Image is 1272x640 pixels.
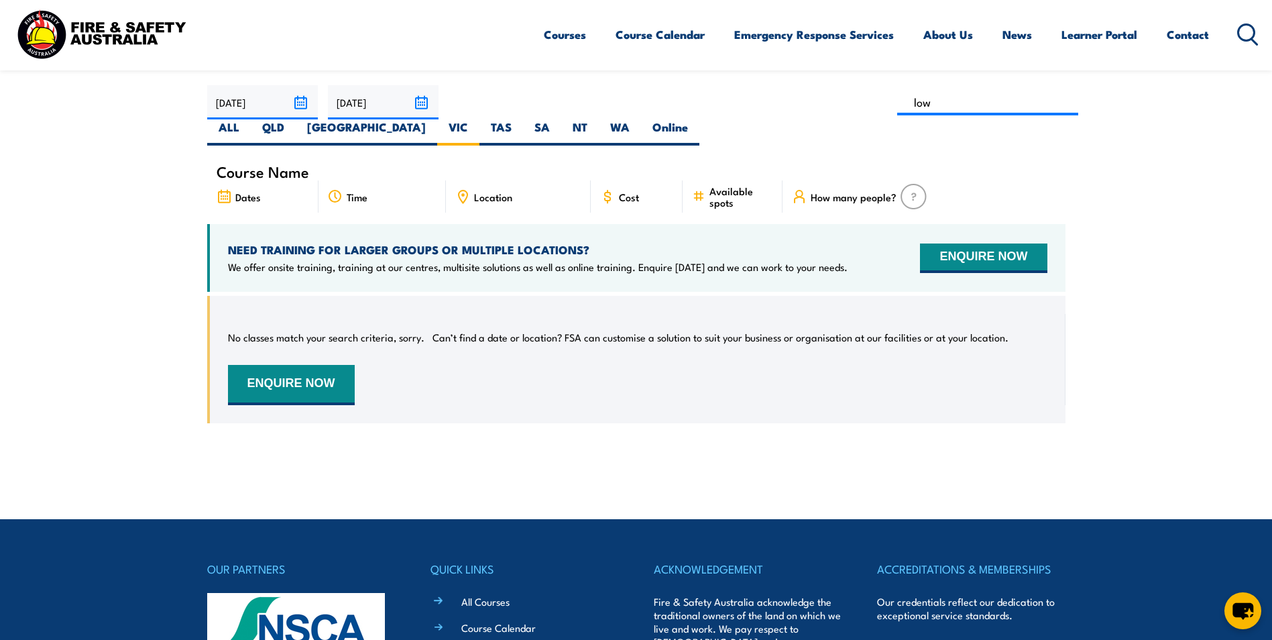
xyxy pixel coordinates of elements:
[709,185,773,208] span: Available spots
[523,119,561,146] label: SA
[1167,17,1209,52] a: Contact
[474,191,512,203] span: Location
[217,166,309,177] span: Course Name
[432,331,1008,344] p: Can’t find a date or location? FSA can customise a solution to suit your business or organisation...
[1002,17,1032,52] a: News
[599,119,641,146] label: WA
[654,559,842,578] h4: ACKNOWLEDGEMENT
[544,17,586,52] a: Courses
[734,17,894,52] a: Emergency Response Services
[430,559,618,578] h4: QUICK LINKS
[251,119,296,146] label: QLD
[561,119,599,146] label: NT
[235,191,261,203] span: Dates
[207,559,395,578] h4: OUR PARTNERS
[920,244,1047,273] button: ENQUIRE NOW
[228,242,848,257] h4: NEED TRAINING FOR LARGER GROUPS OR MULTIPLE LOCATIONS?
[897,89,1079,115] input: Search Course
[923,17,973,52] a: About Us
[619,191,639,203] span: Cost
[296,119,437,146] label: [GEOGRAPHIC_DATA]
[1224,592,1261,629] button: chat-button
[228,365,355,405] button: ENQUIRE NOW
[877,595,1065,622] p: Our credentials reflect our dedication to exceptional service standards.
[347,191,367,203] span: Time
[437,119,479,146] label: VIC
[461,621,536,635] a: Course Calendar
[877,559,1065,578] h4: ACCREDITATIONS & MEMBERSHIPS
[461,594,510,608] a: All Courses
[479,119,523,146] label: TAS
[207,119,251,146] label: ALL
[641,119,699,146] label: Online
[616,17,705,52] a: Course Calendar
[811,191,897,203] span: How many people?
[228,260,848,274] p: We offer onsite training, training at our centres, multisite solutions as well as online training...
[1061,17,1137,52] a: Learner Portal
[228,331,424,344] p: No classes match your search criteria, sorry.
[328,85,439,119] input: To date
[207,85,318,119] input: From date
